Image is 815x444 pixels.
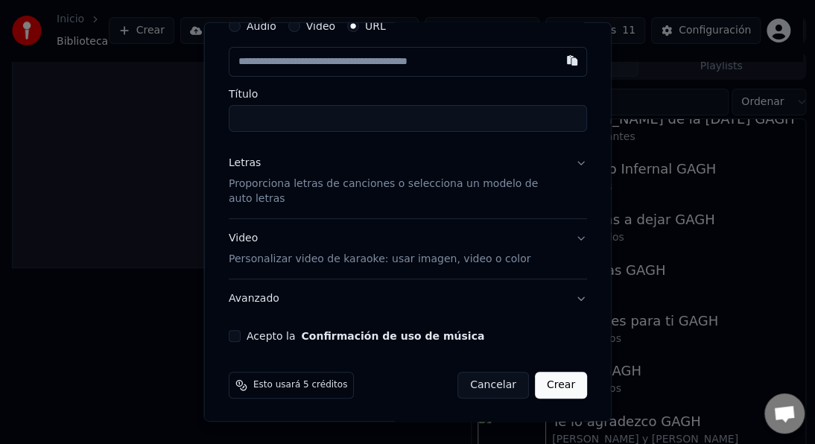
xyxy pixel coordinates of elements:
label: Audio [247,21,276,31]
div: Letras [229,156,261,171]
div: Video [229,231,530,267]
span: Esto usará 5 créditos [253,379,347,391]
button: Crear [534,372,586,399]
label: Acepto la [247,331,484,341]
p: Proporciona letras de canciones o selecciona un modelo de auto letras [229,177,563,206]
label: Título [229,89,587,99]
label: Video [305,21,334,31]
button: Avanzado [229,279,587,318]
button: VideoPersonalizar video de karaoke: usar imagen, video o color [229,219,587,279]
label: URL [365,21,386,31]
button: Acepto la [301,331,484,341]
p: Personalizar video de karaoke: usar imagen, video o color [229,252,530,267]
button: Cancelar [457,372,529,399]
button: LetrasProporciona letras de canciones o selecciona un modelo de auto letras [229,144,587,218]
